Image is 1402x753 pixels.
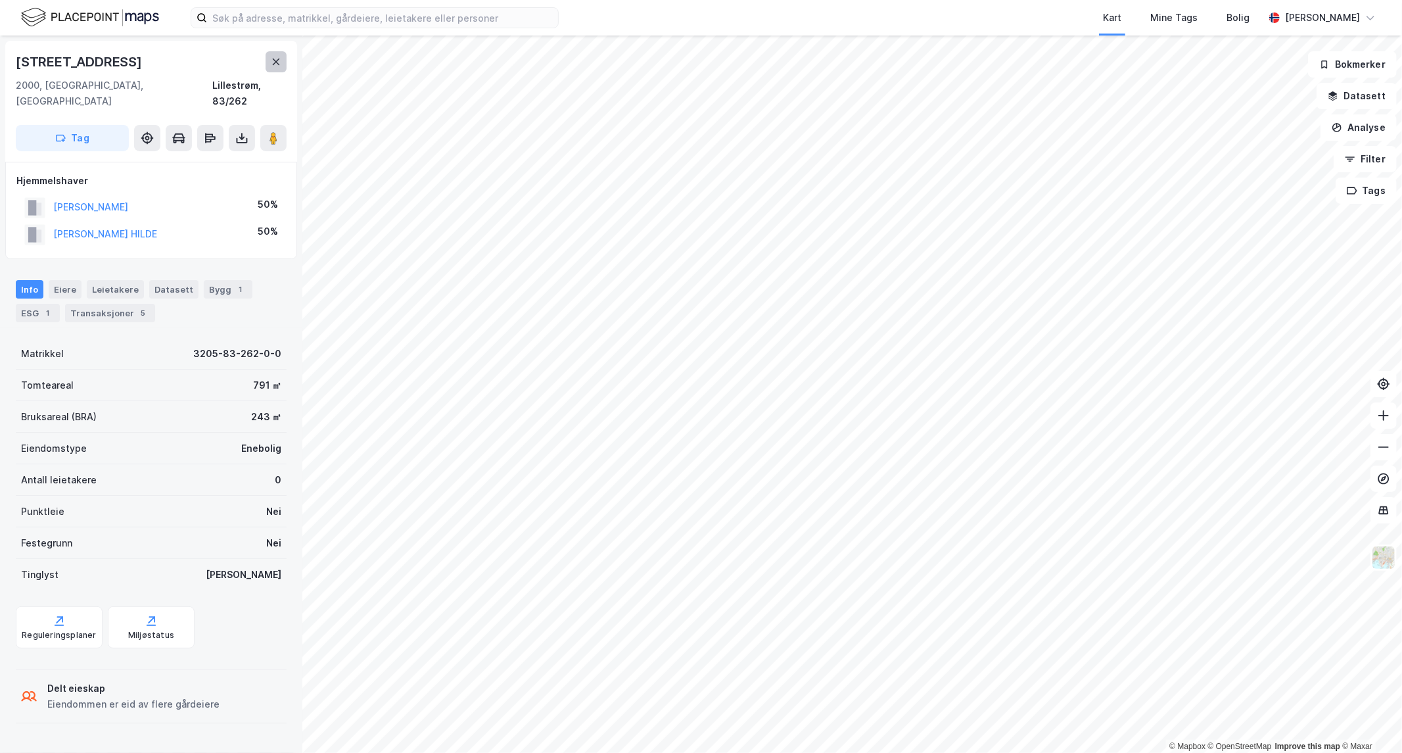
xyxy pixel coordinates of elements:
div: Festegrunn [21,535,72,551]
div: [STREET_ADDRESS] [16,51,145,72]
div: Eiendommen er eid av flere gårdeiere [47,696,220,712]
div: Enebolig [241,441,281,456]
div: 0 [275,472,281,488]
button: Datasett [1317,83,1397,109]
div: 791 ㎡ [253,377,281,393]
div: Lillestrøm, 83/262 [212,78,287,109]
a: Improve this map [1275,742,1340,751]
a: OpenStreetMap [1208,742,1272,751]
div: Leietakere [87,280,144,299]
div: Info [16,280,43,299]
button: Analyse [1320,114,1397,141]
button: Tag [16,125,129,151]
div: Punktleie [21,504,64,520]
a: Mapbox [1169,742,1205,751]
div: Tinglyst [21,567,58,583]
div: Transaksjoner [65,304,155,322]
div: Eiere [49,280,82,299]
div: Mine Tags [1150,10,1198,26]
button: Bokmerker [1308,51,1397,78]
div: 50% [258,197,278,212]
div: Bygg [204,280,252,299]
div: Delt eieskap [47,681,220,696]
div: 50% [258,224,278,239]
div: Eiendomstype [21,441,87,456]
div: 2000, [GEOGRAPHIC_DATA], [GEOGRAPHIC_DATA] [16,78,212,109]
div: Matrikkel [21,346,64,362]
div: 5 [137,306,150,320]
div: Miljøstatus [128,630,174,641]
button: Filter [1334,146,1397,172]
div: Bruksareal (BRA) [21,409,97,425]
div: Kart [1103,10,1121,26]
div: Nei [266,504,281,520]
img: logo.f888ab2527a4732fd821a326f86c7f29.svg [21,6,159,29]
img: Z [1371,545,1396,570]
div: Nei [266,535,281,551]
div: 243 ㎡ [251,409,281,425]
div: 1 [41,306,55,320]
div: Bolig [1227,10,1250,26]
div: [PERSON_NAME] [206,567,281,583]
div: Hjemmelshaver [16,173,286,189]
button: Tags [1336,178,1397,204]
div: 3205-83-262-0-0 [193,346,281,362]
iframe: Chat Widget [1336,690,1402,753]
div: Reguleringsplaner [22,630,96,641]
div: Tomteareal [21,377,74,393]
div: ESG [16,304,60,322]
div: Datasett [149,280,199,299]
div: [PERSON_NAME] [1285,10,1360,26]
div: 1 [234,283,247,296]
div: Antall leietakere [21,472,97,488]
div: Kontrollprogram for chat [1336,690,1402,753]
input: Søk på adresse, matrikkel, gårdeiere, leietakere eller personer [207,8,558,28]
